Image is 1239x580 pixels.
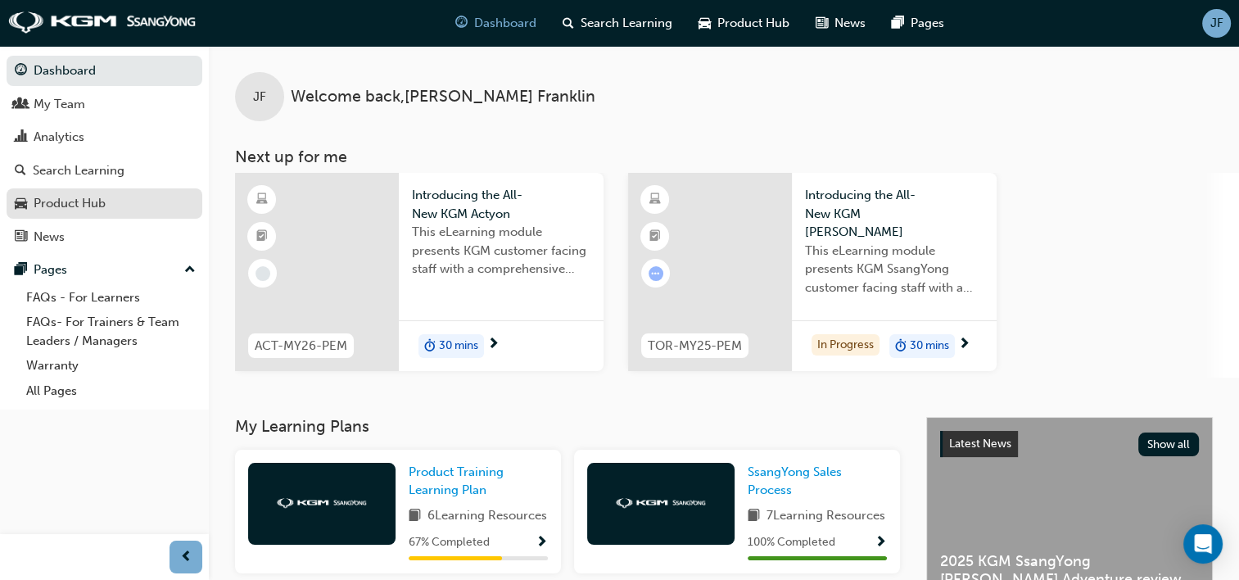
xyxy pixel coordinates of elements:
[34,228,65,247] div: News
[7,255,202,285] button: Pages
[20,378,202,404] a: All Pages
[33,161,124,180] div: Search Learning
[717,14,789,33] span: Product Hub
[235,173,604,371] a: ACT-MY26-PEMIntroducing the All-New KGM ActyonThis eLearning module presents KGM customer facing ...
[15,130,27,145] span: chart-icon
[949,437,1011,451] span: Latest News
[563,13,574,34] span: search-icon
[649,226,661,247] span: booktick-icon
[648,337,742,356] span: TOR-MY25-PEM
[649,189,661,211] span: learningResourceType_ELEARNING-icon
[180,547,192,568] span: prev-icon
[649,266,663,281] span: learningRecordVerb_ATTEMPT-icon
[8,11,197,34] img: kgm
[7,188,202,219] a: Product Hub
[15,97,27,112] span: people-icon
[1210,14,1223,33] span: JF
[474,14,536,33] span: Dashboard
[7,122,202,152] a: Analytics
[20,353,202,378] a: Warranty
[291,88,595,106] span: Welcome back , [PERSON_NAME] Franklin
[15,230,27,245] span: news-icon
[766,506,885,527] span: 7 Learning Resources
[892,13,904,34] span: pages-icon
[536,536,548,551] span: Show Progress
[256,189,268,211] span: learningResourceType_ELEARNING-icon
[255,266,270,281] span: learningRecordVerb_NONE-icon
[910,337,949,356] span: 30 mins
[1202,9,1231,38] button: JF
[409,506,421,527] span: book-icon
[748,506,760,527] span: book-icon
[7,52,202,255] button: DashboardMy TeamAnalyticsSearch LearningProduct HubNews
[940,431,1199,457] a: Latest NewsShow all
[235,417,900,436] h3: My Learning Plans
[628,173,997,371] a: TOR-MY25-PEMIntroducing the All-New KGM [PERSON_NAME]This eLearning module presents KGM SsangYong...
[412,223,590,279] span: This eLearning module presents KGM customer facing staff with a comprehensive introduction to the...
[209,147,1239,166] h3: Next up for me
[699,13,711,34] span: car-icon
[34,194,106,213] div: Product Hub
[748,464,842,498] span: SsangYong Sales Process
[424,336,436,357] span: duration-icon
[1183,524,1223,564] div: Open Intercom Messenger
[748,533,835,552] span: 100 % Completed
[879,7,957,40] a: pages-iconPages
[34,128,84,147] div: Analytics
[412,186,590,223] span: Introducing the All-New KGM Actyon
[20,285,202,310] a: FAQs - For Learners
[875,536,887,551] span: Show Progress
[616,498,706,509] img: kgm
[184,260,196,281] span: up-icon
[15,263,27,278] span: pages-icon
[834,14,866,33] span: News
[685,7,803,40] a: car-iconProduct Hub
[442,7,549,40] a: guage-iconDashboard
[277,498,367,509] img: kgm
[875,532,887,553] button: Show Progress
[7,56,202,86] a: Dashboard
[255,337,347,356] span: ACT-MY26-PEM
[7,89,202,120] a: My Team
[256,226,268,247] span: booktick-icon
[253,88,266,106] span: JF
[895,336,907,357] span: duration-icon
[7,156,202,186] a: Search Learning
[15,197,27,211] span: car-icon
[455,13,468,34] span: guage-icon
[805,242,984,297] span: This eLearning module presents KGM SsangYong customer facing staff with a comprehensive introduct...
[34,261,67,279] div: Pages
[805,186,984,242] span: Introducing the All-New KGM [PERSON_NAME]
[581,14,672,33] span: Search Learning
[409,533,490,552] span: 67 % Completed
[958,338,970,352] span: next-icon
[536,532,548,553] button: Show Progress
[1138,433,1200,456] button: Show all
[549,7,685,40] a: search-iconSearch Learning
[487,338,500,352] span: next-icon
[812,334,880,356] div: In Progress
[911,14,944,33] span: Pages
[409,464,504,498] span: Product Training Learning Plan
[7,222,202,252] a: News
[803,7,879,40] a: news-iconNews
[427,506,547,527] span: 6 Learning Resources
[15,164,26,179] span: search-icon
[20,310,202,353] a: FAQs- For Trainers & Team Leaders / Managers
[34,95,85,114] div: My Team
[409,463,548,500] a: Product Training Learning Plan
[15,64,27,79] span: guage-icon
[439,337,478,356] span: 30 mins
[748,463,887,500] a: SsangYong Sales Process
[816,13,828,34] span: news-icon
